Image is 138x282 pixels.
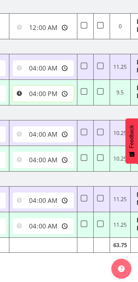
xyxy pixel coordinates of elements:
td: 11.25 [110,187,130,212]
span: Feedback [129,125,135,148]
input: Click to select... [13,86,74,102]
input: Click to select... [13,20,74,36]
td: 9.5 [110,80,130,105]
td: 11.25 [110,54,130,80]
td: 63.75 [110,238,130,253]
td: 0 [110,14,130,39]
input: Click to select... [13,152,74,168]
input: Click to select... [13,126,74,142]
td: 10.25 [110,146,130,172]
img: help-xxl-2.png [118,265,125,272]
td: 10.25 [110,120,130,146]
input: Click to select... [13,60,74,76]
input: Click to select... [13,218,74,234]
input: Click to select... [13,193,74,209]
button: Feedback - Show survey [125,118,138,164]
td: 11.25 [110,212,130,238]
